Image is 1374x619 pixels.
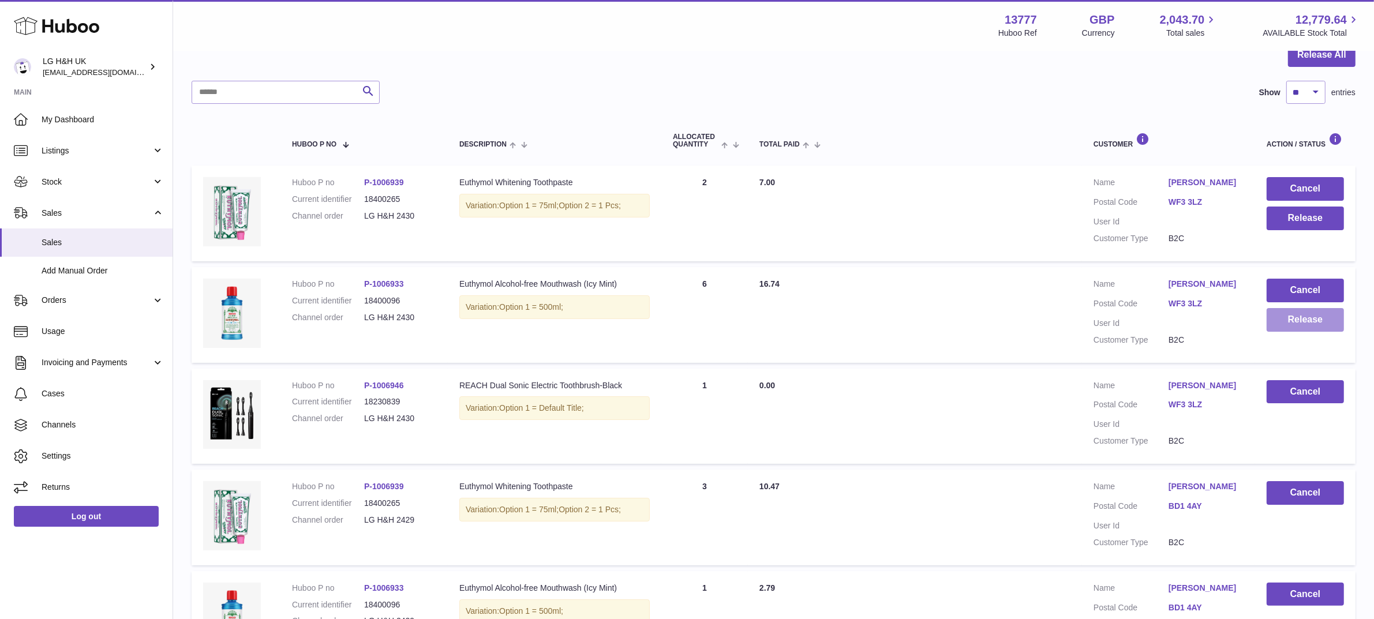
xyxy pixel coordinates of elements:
[292,481,364,492] dt: Huboo P no
[559,201,621,210] span: Option 2 = 1 Pcs;
[364,178,404,187] a: P-1006939
[1169,380,1244,391] a: [PERSON_NAME]
[292,396,364,407] dt: Current identifier
[1094,481,1169,495] dt: Name
[42,482,164,493] span: Returns
[1094,318,1169,329] dt: User Id
[499,606,563,616] span: Option 1 = 500ml;
[42,451,164,462] span: Settings
[292,211,364,222] dt: Channel order
[1169,197,1244,208] a: WF3 3LZ
[42,419,164,430] span: Channels
[364,413,436,424] dd: LG H&H 2430
[292,295,364,306] dt: Current identifier
[42,357,152,368] span: Invoicing and Payments
[364,279,404,288] a: P-1006933
[292,583,364,594] dt: Huboo P no
[1094,133,1244,148] div: Customer
[1169,501,1244,512] a: BD1 4AY
[1094,436,1169,447] dt: Customer Type
[661,470,748,565] td: 3
[661,267,748,363] td: 6
[43,56,147,78] div: LG H&H UK
[292,380,364,391] dt: Huboo P no
[364,599,436,610] dd: 18400096
[364,515,436,526] dd: LG H&H 2429
[1267,177,1344,201] button: Cancel
[43,67,170,77] span: [EMAIL_ADDRESS][DOMAIN_NAME]
[1090,12,1114,28] strong: GBP
[1094,279,1169,292] dt: Name
[673,133,718,148] span: ALLOCATED Quantity
[292,515,364,526] dt: Channel order
[42,237,164,248] span: Sales
[14,58,31,76] img: veechen@lghnh.co.uk
[203,481,261,550] img: whitening-toothpaste.webp
[42,326,164,337] span: Usage
[459,583,650,594] div: Euthymol Alcohol-free Mouthwash (Icy Mint)
[1263,12,1360,39] a: 12,779.64 AVAILABLE Stock Total
[1267,583,1344,606] button: Cancel
[1267,481,1344,505] button: Cancel
[292,177,364,188] dt: Huboo P no
[759,141,800,148] span: Total paid
[1094,419,1169,430] dt: User Id
[1160,12,1205,28] span: 2,043.70
[1263,28,1360,39] span: AVAILABLE Stock Total
[759,583,775,592] span: 2.79
[759,381,775,390] span: 0.00
[364,498,436,509] dd: 18400265
[1094,583,1169,597] dt: Name
[1169,583,1244,594] a: [PERSON_NAME]
[42,114,164,125] span: My Dashboard
[1169,177,1244,188] a: [PERSON_NAME]
[661,369,748,464] td: 1
[1169,335,1244,346] dd: B2C
[1094,335,1169,346] dt: Customer Type
[364,381,404,390] a: P-1006946
[1005,12,1037,28] strong: 13777
[1169,602,1244,613] a: BD1 4AY
[998,28,1037,39] div: Huboo Ref
[292,599,364,610] dt: Current identifier
[1094,216,1169,227] dt: User Id
[203,177,261,246] img: whitening-toothpaste.webp
[1169,233,1244,244] dd: B2C
[459,279,650,290] div: Euthymol Alcohol-free Mouthwash (Icy Mint)
[292,141,336,148] span: Huboo P no
[292,312,364,323] dt: Channel order
[1331,87,1356,98] span: entries
[292,413,364,424] dt: Channel order
[42,208,152,219] span: Sales
[1094,520,1169,531] dt: User Id
[1288,43,1356,67] button: Release All
[759,482,780,491] span: 10.47
[1267,380,1344,404] button: Cancel
[459,481,650,492] div: Euthymol Whitening Toothpaste
[14,506,159,527] a: Log out
[292,194,364,205] dt: Current identifier
[364,211,436,222] dd: LG H&H 2430
[1082,28,1115,39] div: Currency
[1169,279,1244,290] a: [PERSON_NAME]
[459,177,650,188] div: Euthymol Whitening Toothpaste
[42,295,152,306] span: Orders
[499,505,559,514] span: Option 1 = 75ml;
[203,279,261,348] img: Euthymol_Alcohol-free_Mouthwash_Icy_Mint_-Image-2.webp
[364,312,436,323] dd: LG H&H 2430
[661,166,748,261] td: 2
[1094,380,1169,394] dt: Name
[1094,537,1169,548] dt: Customer Type
[459,380,650,391] div: REACH Dual Sonic Electric Toothbrush-Black
[1267,207,1344,230] button: Release
[499,302,563,312] span: Option 1 = 500ml;
[1166,28,1218,39] span: Total sales
[499,201,559,210] span: Option 1 = 75ml;
[1094,602,1169,616] dt: Postal Code
[42,388,164,399] span: Cases
[459,194,650,217] div: Variation:
[1267,279,1344,302] button: Cancel
[1169,537,1244,548] dd: B2C
[42,265,164,276] span: Add Manual Order
[459,141,507,148] span: Description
